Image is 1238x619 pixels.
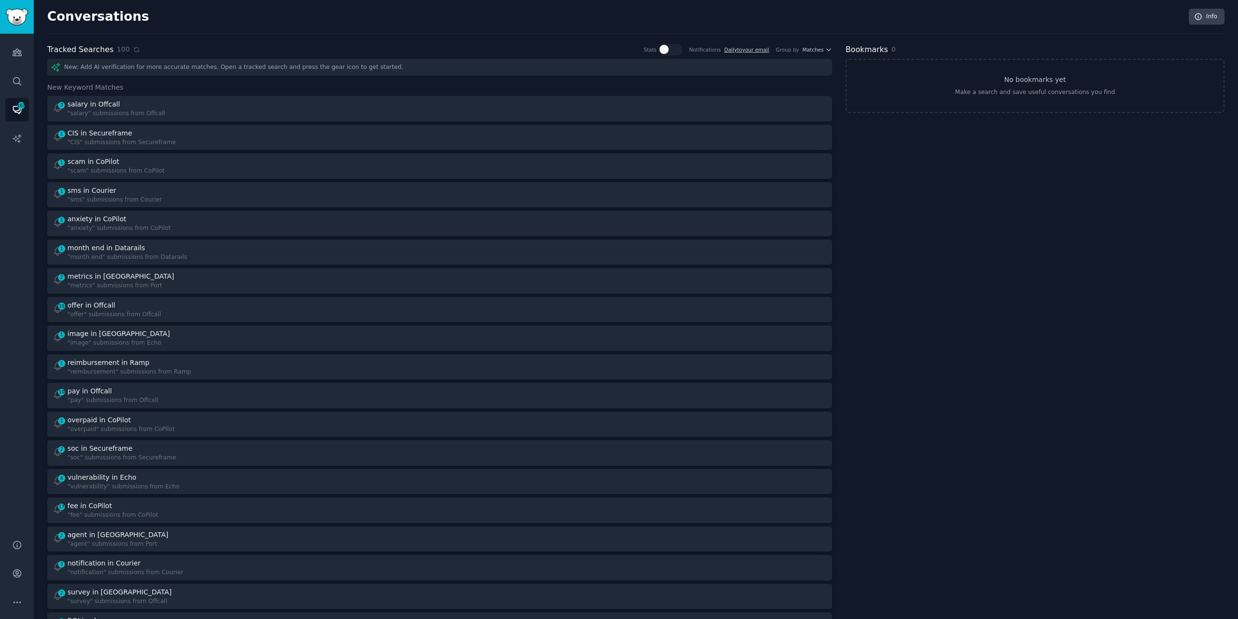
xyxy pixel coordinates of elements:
[47,82,123,93] span: New Keyword Matches
[57,159,66,166] span: 1
[57,561,66,567] span: 3
[67,386,112,396] div: pay in Offcall
[57,590,66,596] span: 2
[47,354,832,380] a: 1reimbursement in Ramp"reimbursement" submissions from Ramp
[67,128,132,138] div: CIS in Secureframe
[57,303,66,309] span: 10
[67,597,173,606] div: "survey" submissions from Offcall
[47,297,832,323] a: 10offer in Offcall"offer" submissions from Offcall
[67,540,170,549] div: "agent" submissions from Port
[803,46,832,53] button: Matches
[47,555,832,580] a: 3notification in Courier"notification" submissions from Courier
[57,245,66,252] span: 1
[1189,9,1225,25] a: Info
[846,59,1225,113] a: No bookmarks yetMake a search and save useful conversations you find
[47,412,832,437] a: 1overpaid in CoPilot"overpaid" submissions from CoPilot
[47,383,832,408] a: 10pay in Offcall"pay" submissions from Offcall
[689,46,721,53] div: Notifications
[57,216,66,223] span: 1
[47,211,832,236] a: 1anxiety in CoPilot"anxiety" submissions from CoPilot
[57,389,66,395] span: 10
[644,46,657,53] div: Stats
[67,167,164,175] div: "scam" submissions from CoPilot
[67,415,131,425] div: overpaid in CoPilot
[57,475,66,482] span: 4
[47,153,832,179] a: 1scam in CoPilot"scam" submissions from CoPilot
[67,282,176,290] div: "metrics" submissions from Port
[67,358,149,368] div: reimbursement in Ramp
[57,417,66,424] span: 1
[57,503,66,510] span: 17
[47,96,832,121] a: 3salary in Offcall"salary" submissions from Offcall
[67,501,112,511] div: fee in CoPilot
[67,530,168,540] div: agent in [GEOGRAPHIC_DATA]
[47,182,832,208] a: 1sms in Courier"sms" submissions from Courier
[67,587,172,597] div: survey in [GEOGRAPHIC_DATA]
[67,138,176,147] div: "CIS" submissions from Secureframe
[67,253,187,262] div: "month end" submissions from Datarails
[67,243,145,253] div: month end in Datarails
[67,339,172,348] div: "image" submissions from Echo
[47,59,832,76] div: New: Add AI verification for more accurate matches. Open a tracked search and press the gear icon...
[67,109,165,118] div: "salary" submissions from Offcall
[67,214,126,224] div: anxiety in CoPilot
[5,98,29,121] a: 167
[846,44,888,56] h2: Bookmarks
[57,274,66,281] span: 2
[47,44,113,56] h2: Tracked Searches
[57,532,66,539] span: 2
[67,300,115,310] div: offer in Offcall
[776,46,799,53] div: Group by
[67,444,133,454] div: soc in Secureframe
[803,46,824,53] span: Matches
[57,102,66,108] span: 3
[67,224,171,233] div: "anxiety" submissions from CoPilot
[57,188,66,195] span: 1
[47,526,832,552] a: 2agent in [GEOGRAPHIC_DATA]"agent" submissions from Port
[47,325,832,351] a: 1image in [GEOGRAPHIC_DATA]"image" submissions from Echo
[117,44,130,54] span: 100
[57,131,66,137] span: 1
[724,47,769,53] a: Dailytoyour email
[67,483,180,491] div: "vulnerability" submissions from Echo
[67,425,175,434] div: "overpaid" submissions from CoPilot
[57,446,66,453] span: 2
[67,271,174,282] div: metrics in [GEOGRAPHIC_DATA]
[57,331,66,338] span: 1
[67,511,158,520] div: "fee" submissions from CoPilot
[67,186,116,196] div: sms in Courier
[47,469,832,495] a: 4vulnerability in Echo"vulnerability" submissions from Echo
[57,360,66,367] span: 1
[47,9,149,25] h2: Conversations
[47,240,832,265] a: 1month end in Datarails"month end" submissions from Datarails
[47,125,832,150] a: 1CIS in Secureframe"CIS" submissions from Secureframe
[67,310,161,319] div: "offer" submissions from Offcall
[47,498,832,523] a: 17fee in CoPilot"fee" submissions from CoPilot
[1004,75,1066,85] h3: No bookmarks yet
[67,368,191,377] div: "reimbursement" submissions from Ramp
[47,584,832,609] a: 2survey in [GEOGRAPHIC_DATA]"survey" submissions from Offcall
[67,196,162,204] div: "sms" submissions from Courier
[17,102,26,109] span: 167
[955,88,1115,97] div: Make a search and save useful conversations you find
[67,157,119,167] div: scam in CoPilot
[67,568,183,577] div: "notification" submissions from Courier
[67,454,176,462] div: "soc" submissions from Secureframe
[67,472,136,483] div: vulnerability in Echo
[67,396,158,405] div: "pay" submissions from Offcall
[6,9,28,26] img: GummySearch logo
[891,45,896,53] span: 0
[67,558,141,568] div: notification in Courier
[67,99,120,109] div: salary in Offcall
[47,268,832,294] a: 2metrics in [GEOGRAPHIC_DATA]"metrics" submissions from Port
[47,440,832,466] a: 2soc in Secureframe"soc" submissions from Secureframe
[67,329,170,339] div: image in [GEOGRAPHIC_DATA]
